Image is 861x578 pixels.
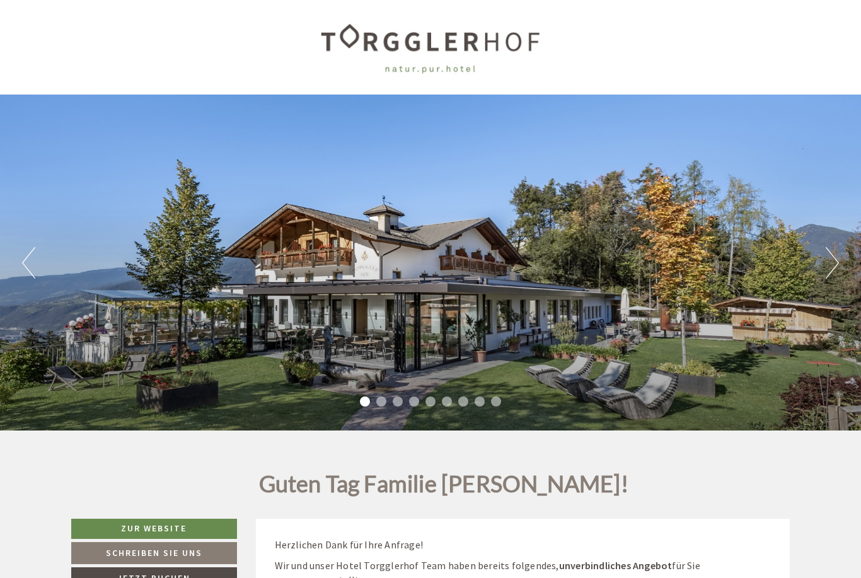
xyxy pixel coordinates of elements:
a: Zur Website [71,519,237,539]
strong: unverbindliches Angebot [559,559,673,572]
button: Previous [22,247,35,279]
p: Herzlichen Dank für Ihre Anfrage! [275,538,771,552]
h1: Guten Tag Familie [PERSON_NAME]! [259,471,628,503]
button: Next [826,247,839,279]
a: Schreiben Sie uns [71,542,237,564]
